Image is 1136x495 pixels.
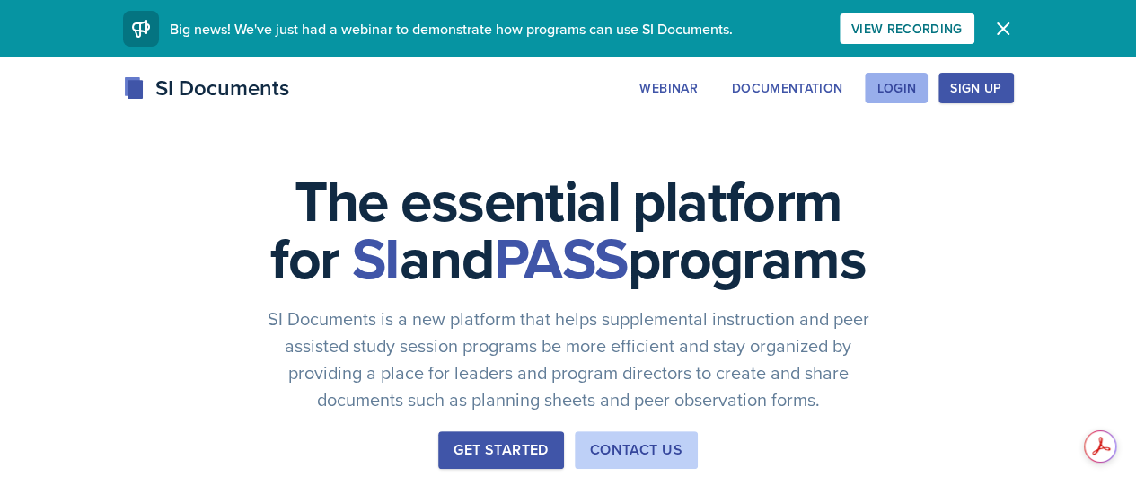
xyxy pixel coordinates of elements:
button: Login [865,73,928,103]
span: Big news! We've just had a webinar to demonstrate how programs can use SI Documents. [170,19,733,39]
div: Login [876,81,916,95]
button: Sign Up [938,73,1013,103]
div: Webinar [639,81,697,95]
button: Contact Us [575,431,698,469]
div: Get Started [454,439,548,461]
div: Sign Up [950,81,1001,95]
button: Webinar [628,73,709,103]
div: Contact Us [590,439,682,461]
button: View Recording [840,13,974,44]
div: Documentation [732,81,843,95]
div: SI Documents [123,72,289,104]
button: Get Started [438,431,563,469]
button: Documentation [720,73,855,103]
div: View Recording [851,22,963,36]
